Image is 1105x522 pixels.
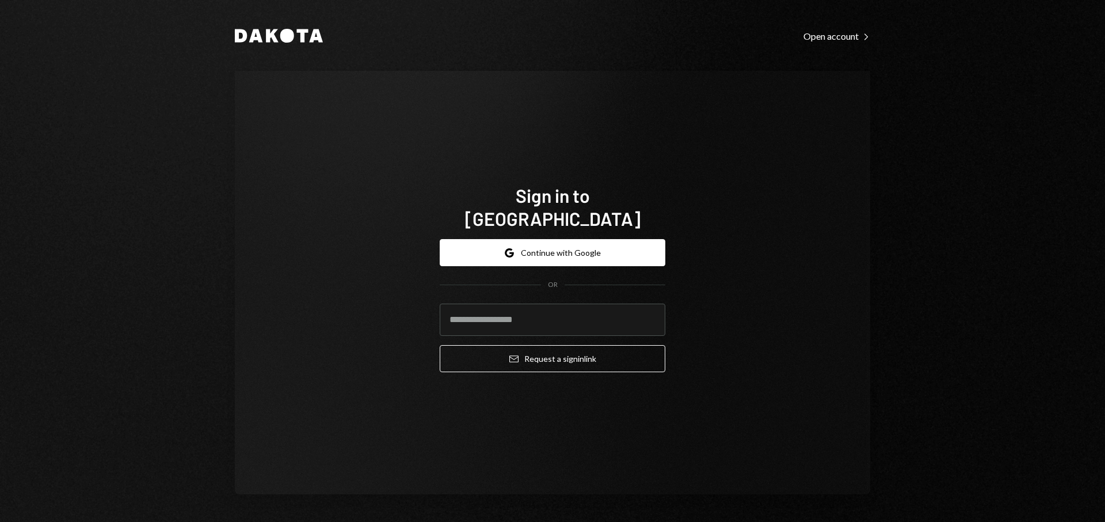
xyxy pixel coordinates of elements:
[440,239,665,266] button: Continue with Google
[803,31,870,42] div: Open account
[440,345,665,372] button: Request a signinlink
[803,29,870,42] a: Open account
[440,184,665,230] h1: Sign in to [GEOGRAPHIC_DATA]
[548,280,558,290] div: OR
